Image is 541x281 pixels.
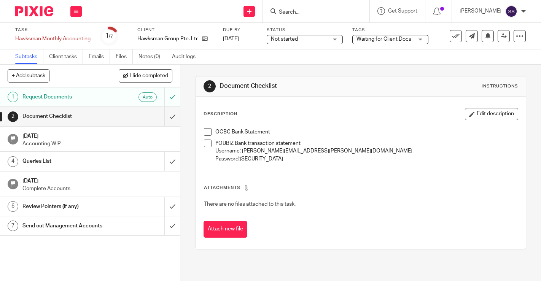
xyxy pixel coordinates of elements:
[22,175,172,185] h1: [DATE]
[204,111,237,117] p: Description
[465,108,518,120] button: Edit description
[15,49,43,64] a: Subtasks
[22,201,112,212] h1: Review Pointers (if any)
[482,83,518,89] div: Instructions
[22,185,172,192] p: Complete Accounts
[130,73,168,79] span: Hide completed
[204,186,240,190] span: Attachments
[352,27,428,33] label: Tags
[22,130,172,140] h1: [DATE]
[215,140,518,147] p: YOUBIZ Bank transaction statement
[22,91,112,103] h1: Request Documents
[204,221,247,238] button: Attach new file
[460,7,501,15] p: [PERSON_NAME]
[8,156,18,167] div: 4
[356,37,411,42] span: Waiting for Client Docs
[388,8,417,14] span: Get Support
[8,221,18,231] div: 7
[89,49,110,64] a: Emails
[271,37,298,42] span: Not started
[215,147,518,155] p: Username: [PERSON_NAME][EMAIL_ADDRESS][PERSON_NAME][DOMAIN_NAME]
[8,92,18,102] div: 1
[220,82,377,90] h1: Document Checklist
[204,202,296,207] span: There are no files attached to this task.
[119,69,172,82] button: Hide completed
[215,128,518,136] p: OCBC Bank Statement
[8,201,18,212] div: 6
[137,27,213,33] label: Client
[105,32,113,40] div: 1
[223,36,239,41] span: [DATE]
[22,220,112,232] h1: Send out Management Accounts
[204,80,216,92] div: 2
[22,156,112,167] h1: Queries List
[505,5,517,17] img: svg%3E
[137,35,198,43] p: Hawksman Group Pte. Ltd.
[172,49,201,64] a: Audit logs
[15,27,91,33] label: Task
[109,34,113,38] small: /7
[22,140,172,148] p: Accounting WIP
[215,155,518,163] p: Password:[SECURITY_DATA]
[49,49,83,64] a: Client tasks
[278,9,347,16] input: Search
[223,27,257,33] label: Due by
[267,27,343,33] label: Status
[15,6,53,16] img: Pixie
[8,111,18,122] div: 2
[116,49,133,64] a: Files
[138,49,166,64] a: Notes (0)
[138,92,157,102] div: Auto
[15,35,91,43] div: Hawksman Monthly Accounting
[8,69,49,82] button: + Add subtask
[22,111,112,122] h1: Document Checklist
